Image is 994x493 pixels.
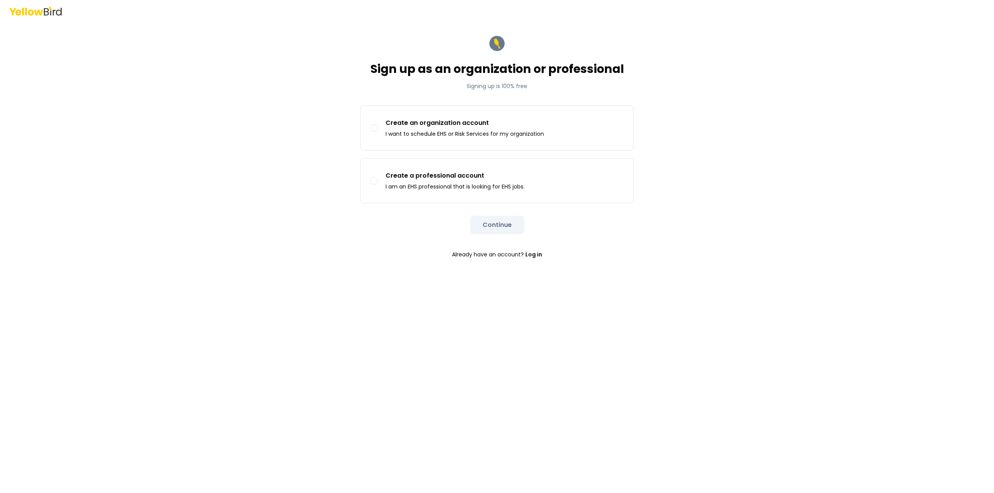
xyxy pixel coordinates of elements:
a: Log in [525,247,542,262]
p: Create a professional account [386,171,525,180]
button: Create an organization accountI want to schedule EHS or Risk Services for my organization [370,124,378,132]
p: I want to schedule EHS or Risk Services for my organization [386,130,544,138]
p: Create an organization account [386,118,544,128]
h1: Sign up as an organization or professional [370,62,624,76]
p: Signing up is 100% free [370,82,624,90]
p: I am an EHS professional that is looking for EHS jobs. [386,183,525,190]
p: Already have an account? [360,247,634,262]
button: Create a professional accountI am an EHS professional that is looking for EHS jobs. [370,177,378,185]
